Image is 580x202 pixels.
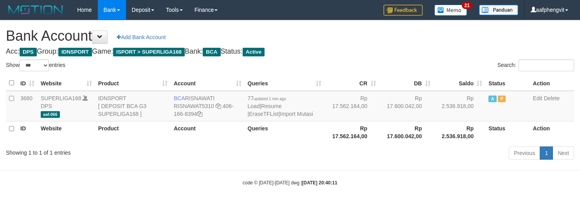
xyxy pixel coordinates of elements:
img: panduan.png [479,5,518,15]
th: Status [485,76,530,91]
span: Active [488,96,496,102]
a: Resume [261,103,281,109]
th: Product: activate to sort column ascending [95,76,171,91]
label: Search: [497,60,574,71]
small: code © [DATE]-[DATE] dwg | [243,180,337,186]
th: Rp 17.600.042,00 [379,121,434,143]
span: Paused [498,96,506,102]
th: CR: activate to sort column ascending [324,76,379,91]
td: DPS [38,91,95,121]
div: Showing 1 to 1 of 1 entries [6,146,236,157]
td: IDNSPORT [ DEPOSIT BCA G3 SUPERLIGA168 ] [95,91,171,121]
a: Delete [544,95,560,101]
span: Active [243,48,265,56]
span: 21 [462,2,472,9]
a: 1 [540,146,553,160]
span: BCA [203,48,220,56]
label: Show entries [6,60,65,71]
td: Rp 17.600.042,00 [379,91,434,121]
img: MOTION_logo.png [6,4,65,16]
span: DPS [20,48,37,56]
a: Load [248,103,260,109]
span: aaf-066 [41,111,60,118]
span: updated 1 min ago [254,97,286,101]
th: Status [485,121,530,143]
th: Queries [245,121,325,143]
th: Account [171,121,245,143]
th: Saldo: activate to sort column ascending [434,76,485,91]
a: Previous [509,146,540,160]
span: IDNSPORT [58,48,92,56]
td: RISNAWATI 406-166-8394 [171,91,245,121]
a: Copy RISNAWAT5310 to clipboard [216,103,221,109]
th: Product [95,121,171,143]
th: Rp 17.562.164,00 [324,121,379,143]
th: DB: activate to sort column ascending [379,76,434,91]
th: Action [530,121,574,143]
span: 77 [248,95,286,101]
th: Website: activate to sort column ascending [38,76,95,91]
td: Rp 2.536.918,00 [434,91,485,121]
a: Add Bank Account [112,31,171,44]
img: Button%20Memo.svg [434,5,467,16]
strong: [DATE] 20:40:11 [302,180,337,186]
a: Next [553,146,574,160]
th: Website [38,121,95,143]
span: ISPORT > SUPERLIGA168 [113,48,185,56]
th: ID: activate to sort column ascending [17,76,38,91]
img: Feedback.jpg [384,5,423,16]
th: Rp 2.536.918,00 [434,121,485,143]
a: EraseTFList [249,111,278,117]
h1: Bank Account [6,28,574,44]
a: RISNAWAT5310 [174,103,214,109]
input: Search: [519,60,574,71]
th: Action [530,76,574,91]
th: ID [17,121,38,143]
th: Account: activate to sort column ascending [171,76,245,91]
th: Queries: activate to sort column ascending [245,76,325,91]
td: Rp 17.562.164,00 [324,91,379,121]
a: Copy 4061668394 to clipboard [197,111,202,117]
span: BCA [174,95,185,101]
a: Import Mutasi [280,111,313,117]
h4: Acc: Group: Game: Bank: Status: [6,48,574,56]
span: | | | [248,95,313,117]
select: Showentries [20,60,49,71]
td: 3680 [17,91,38,121]
a: SUPERLIGA168 [41,95,81,101]
a: Edit [533,95,542,101]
